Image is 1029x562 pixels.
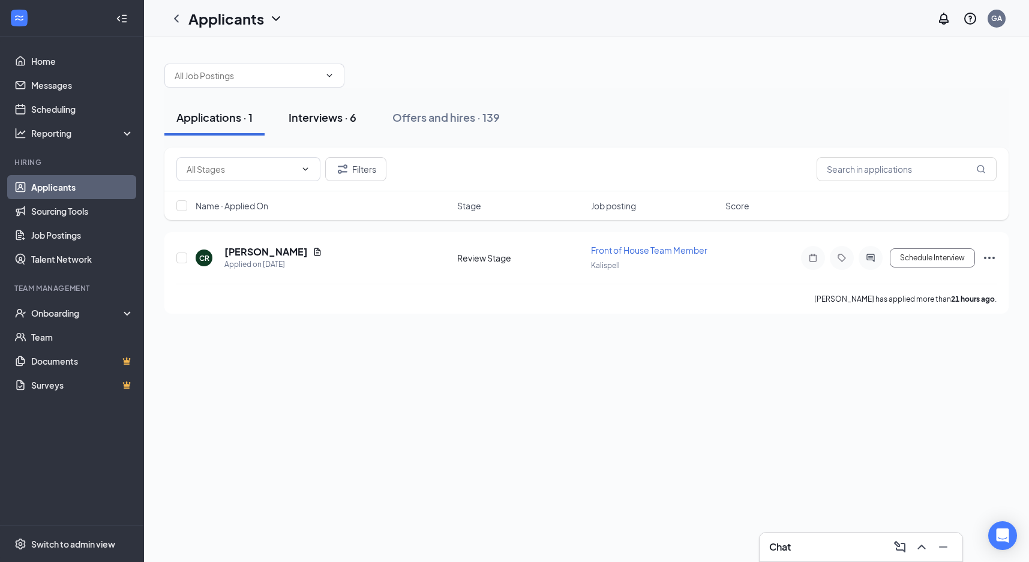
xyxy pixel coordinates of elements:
span: Kalispell [591,261,620,270]
div: Interviews · 6 [289,110,356,125]
div: Team Management [14,283,131,293]
svg: Document [313,247,322,257]
a: Talent Network [31,247,134,271]
a: Messages [31,73,134,97]
a: Sourcing Tools [31,199,134,223]
button: Minimize [934,537,953,557]
input: All Job Postings [175,69,320,82]
svg: ChevronDown [269,11,283,26]
a: Home [31,49,134,73]
svg: Notifications [937,11,951,26]
svg: ChevronUp [914,540,929,554]
svg: WorkstreamLogo [13,12,25,24]
div: Onboarding [31,307,124,319]
span: Stage [457,200,481,212]
a: SurveysCrown [31,373,134,397]
a: Team [31,325,134,349]
b: 21 hours ago [951,294,995,303]
a: DocumentsCrown [31,349,134,373]
svg: QuestionInfo [963,11,977,26]
span: Front of House Team Member [591,245,707,256]
div: Offers and hires · 139 [392,110,500,125]
span: Job posting [591,200,636,212]
div: Applications · 1 [176,110,253,125]
h1: Applicants [188,8,264,29]
div: Switch to admin view [31,538,115,550]
input: Search in applications [817,157,997,181]
button: Schedule Interview [890,248,975,268]
div: Reporting [31,127,134,139]
button: Filter Filters [325,157,386,181]
svg: Tag [835,253,849,263]
svg: Settings [14,538,26,550]
svg: Minimize [936,540,950,554]
button: ComposeMessage [890,537,910,557]
div: CR [199,253,209,263]
svg: ActiveChat [863,253,878,263]
svg: MagnifyingGlass [976,164,986,174]
div: Hiring [14,157,131,167]
div: Review Stage [457,252,584,264]
div: Applied on [DATE] [224,259,322,271]
button: ChevronUp [912,537,931,557]
h3: Chat [769,540,791,554]
a: Job Postings [31,223,134,247]
svg: ChevronLeft [169,11,184,26]
span: Score [725,200,749,212]
a: Scheduling [31,97,134,121]
input: All Stages [187,163,296,176]
svg: ChevronDown [325,71,334,80]
svg: UserCheck [14,307,26,319]
h5: [PERSON_NAME] [224,245,308,259]
span: Name · Applied On [196,200,268,212]
a: Applicants [31,175,134,199]
div: Open Intercom Messenger [988,521,1017,550]
svg: Filter [335,162,350,176]
svg: ChevronDown [301,164,310,174]
p: [PERSON_NAME] has applied more than . [814,294,997,304]
svg: Analysis [14,127,26,139]
div: GA [991,13,1002,23]
svg: Collapse [116,13,128,25]
svg: ComposeMessage [893,540,907,554]
svg: Note [806,253,820,263]
svg: Ellipses [982,251,997,265]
